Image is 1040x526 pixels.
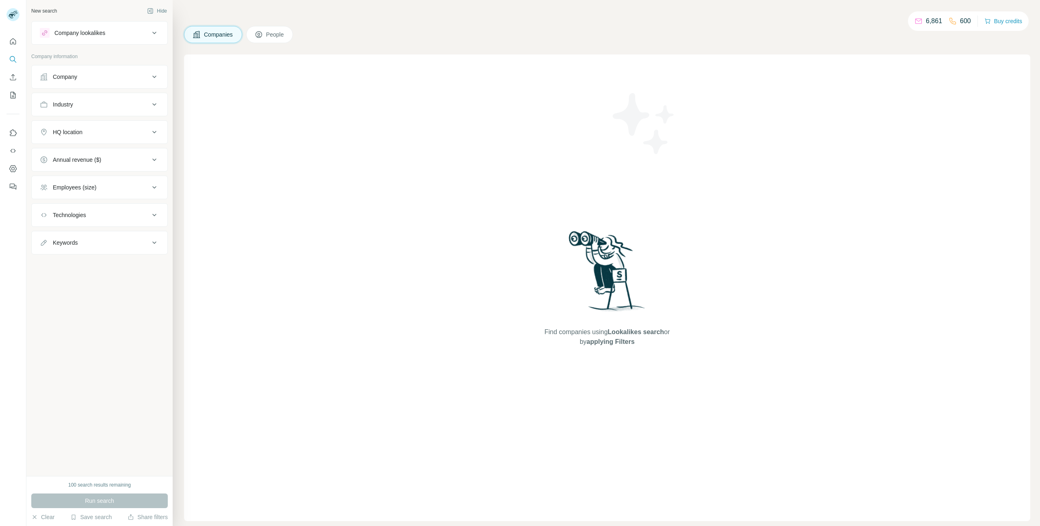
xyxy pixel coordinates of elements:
[984,15,1022,27] button: Buy credits
[53,183,96,191] div: Employees (size)
[6,161,19,176] button: Dashboard
[6,143,19,158] button: Use Surfe API
[53,211,86,219] div: Technologies
[54,29,105,37] div: Company lookalikes
[6,70,19,85] button: Enrich CSV
[53,128,82,136] div: HQ location
[32,122,167,142] button: HQ location
[6,126,19,140] button: Use Surfe on LinkedIn
[31,7,57,15] div: New search
[184,10,1030,21] h4: Search
[53,73,77,81] div: Company
[128,513,168,521] button: Share filters
[6,88,19,102] button: My lists
[53,100,73,109] div: Industry
[31,53,168,60] p: Company information
[587,338,635,345] span: applying Filters
[31,513,54,521] button: Clear
[32,178,167,197] button: Employees (size)
[926,16,942,26] p: 6,861
[141,5,173,17] button: Hide
[70,513,112,521] button: Save search
[6,52,19,67] button: Search
[204,30,234,39] span: Companies
[565,229,650,320] img: Surfe Illustration - Woman searching with binoculars
[32,150,167,170] button: Annual revenue ($)
[32,95,167,114] button: Industry
[32,67,167,87] button: Company
[608,328,664,335] span: Lookalikes search
[960,16,971,26] p: 600
[6,34,19,49] button: Quick start
[607,87,680,160] img: Surfe Illustration - Stars
[266,30,285,39] span: People
[68,481,131,489] div: 100 search results remaining
[53,239,78,247] div: Keywords
[32,205,167,225] button: Technologies
[32,23,167,43] button: Company lookalikes
[542,327,672,347] span: Find companies using or by
[53,156,101,164] div: Annual revenue ($)
[6,179,19,194] button: Feedback
[32,233,167,252] button: Keywords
